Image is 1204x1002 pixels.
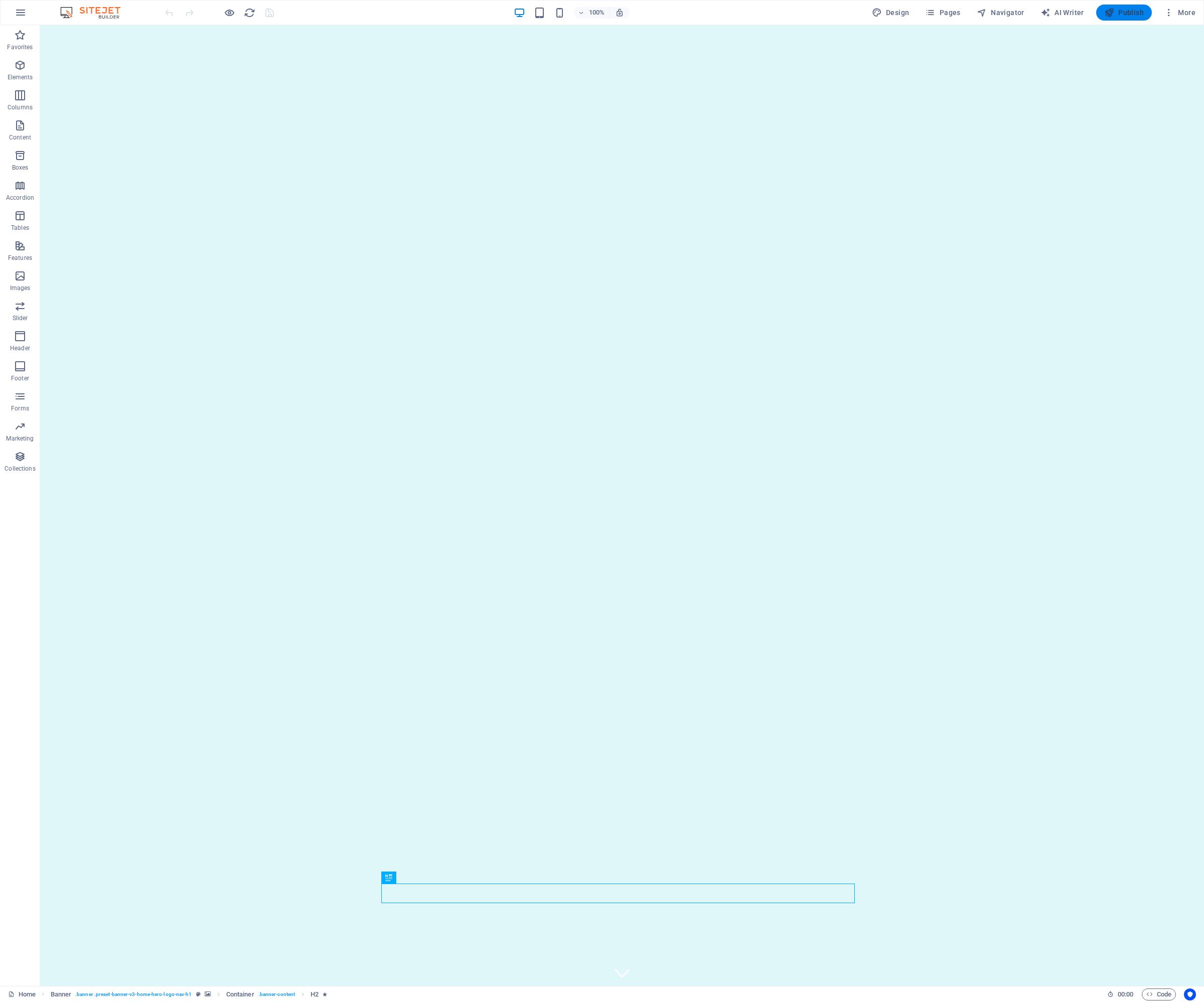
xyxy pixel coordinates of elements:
[872,8,910,18] span: Design
[6,194,34,202] p: Accordion
[10,284,31,292] p: Images
[9,133,31,141] p: Content
[1146,988,1171,1000] span: Code
[977,8,1024,18] span: Navigator
[6,435,34,443] p: Marketing
[1096,5,1152,21] button: Publish
[311,988,319,1000] span: Click to select. Double-click to edit
[12,164,29,172] p: Boxes
[51,988,328,1000] nav: breadcrumb
[615,8,624,17] i: On resize automatically adjust zoom level to fit chosen device.
[8,254,32,262] p: Features
[7,43,33,51] p: Favorites
[1164,8,1195,18] span: More
[925,8,960,18] span: Pages
[244,7,255,19] i: Reload page
[589,7,605,19] h6: 100%
[868,5,914,21] button: Design
[921,5,964,21] button: Pages
[1160,5,1199,21] button: More
[323,991,327,997] i: Element contains an animation
[51,988,72,1000] span: Click to select. Double-click to edit
[226,988,254,1000] span: Click to select. Double-click to edit
[223,7,235,19] button: Click here to leave preview mode and continue editing
[8,73,33,81] p: Elements
[10,344,30,352] p: Header
[1125,990,1126,998] span: :
[973,5,1028,21] button: Navigator
[1104,8,1144,18] span: Publish
[1036,5,1088,21] button: AI Writer
[1107,988,1134,1000] h6: Session time
[8,103,33,111] p: Columns
[75,988,192,1000] span: . banner .preset-banner-v3-home-hero-logo-nav-h1
[1142,988,1176,1000] button: Code
[58,7,133,19] img: Editor Logo
[196,991,201,997] i: This element is a customizable preset
[205,991,211,997] i: This element contains a background
[1184,988,1196,1000] button: Usercentrics
[8,988,36,1000] a: Click to cancel selection. Double-click to open Pages
[1040,8,1084,18] span: AI Writer
[5,465,35,473] p: Collections
[1118,988,1133,1000] span: 00 00
[243,7,255,19] button: reload
[574,7,610,19] button: 100%
[11,404,29,412] p: Forms
[868,5,914,21] div: Design (Ctrl+Alt+Y)
[11,374,29,382] p: Footer
[258,988,295,1000] span: . banner-content
[13,314,28,322] p: Slider
[11,224,29,232] p: Tables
